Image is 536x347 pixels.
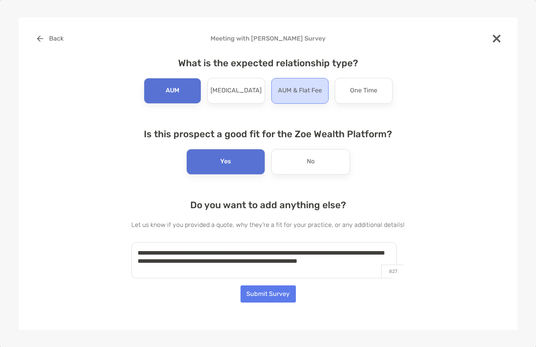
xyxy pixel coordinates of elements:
h4: Is this prospect a good fit for the Zoe Wealth Platform? [131,129,405,140]
p: 827 [381,265,404,278]
button: Submit Survey [241,285,296,303]
p: AUM & Flat Fee [278,85,322,97]
p: Let us know if you provided a quote, why they're a fit for your practice, or any additional details! [131,220,405,230]
p: [MEDICAL_DATA] [211,85,262,97]
p: No [307,156,315,168]
p: One Time [350,85,377,97]
h4: What is the expected relationship type? [131,58,405,69]
h4: Meeting with [PERSON_NAME] Survey [31,35,505,42]
p: AUM [166,85,179,97]
h4: Do you want to add anything else? [131,200,405,211]
p: Yes [220,156,231,168]
button: Back [31,30,70,47]
img: close modal [493,35,501,42]
img: button icon [37,35,43,42]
